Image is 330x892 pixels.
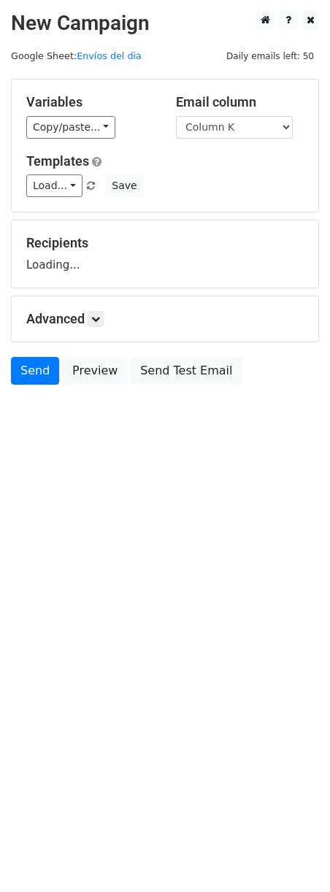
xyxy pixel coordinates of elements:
h5: Variables [26,94,154,110]
small: Google Sheet: [11,50,142,61]
a: Templates [26,153,89,169]
a: Send [11,357,59,385]
a: Envíos del dia [77,50,142,61]
div: Loading... [26,235,304,273]
button: Save [105,174,143,197]
h5: Email column [176,94,304,110]
h5: Recipients [26,235,304,251]
a: Send Test Email [131,357,242,385]
h5: Advanced [26,311,304,327]
h2: New Campaign [11,11,319,36]
a: Preview [63,357,127,385]
a: Daily emails left: 50 [221,50,319,61]
a: Load... [26,174,82,197]
a: Copy/paste... [26,116,115,139]
span: Daily emails left: 50 [221,48,319,64]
